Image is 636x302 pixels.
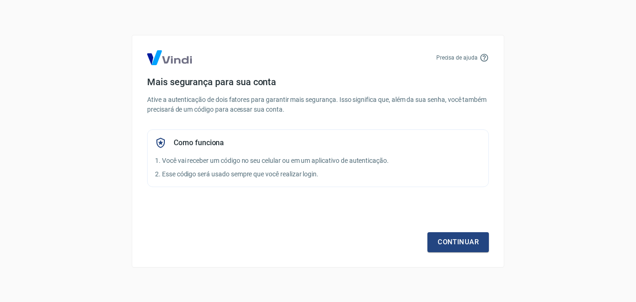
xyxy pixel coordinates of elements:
h5: Como funciona [174,138,224,148]
p: Precisa de ajuda [436,54,478,62]
img: Logo Vind [147,50,192,65]
p: 2. Esse código será usado sempre que você realizar login. [155,169,481,179]
p: 1. Você vai receber um código no seu celular ou em um aplicativo de autenticação. [155,156,481,166]
p: Ative a autenticação de dois fatores para garantir mais segurança. Isso significa que, além da su... [147,95,489,114]
a: Continuar [427,232,489,252]
h4: Mais segurança para sua conta [147,76,489,87]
